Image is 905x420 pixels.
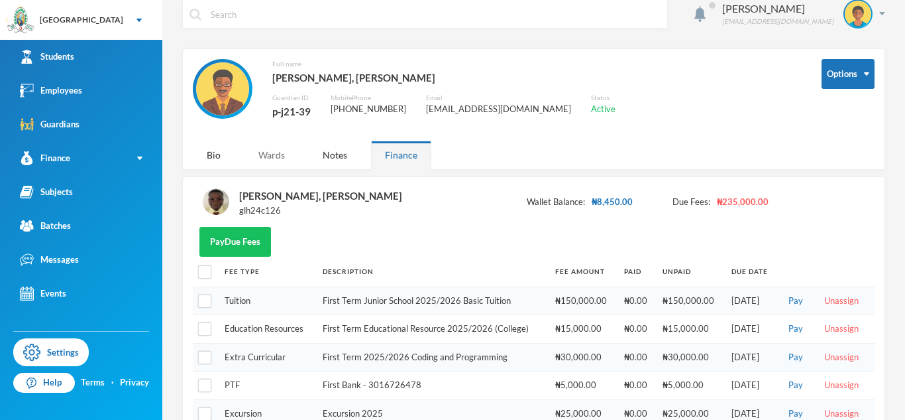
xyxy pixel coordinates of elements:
[725,315,778,344] td: [DATE]
[13,338,89,366] a: Settings
[120,376,149,389] a: Privacy
[316,257,549,287] th: Description
[617,343,656,372] td: ₦0.00
[656,287,725,315] td: ₦150,000.00
[20,50,74,64] div: Students
[845,1,871,27] img: STUDENT
[272,103,311,120] div: p-j21-39
[617,372,656,400] td: ₦0.00
[592,196,633,209] span: ₦8,450.00
[656,315,725,344] td: ₦15,000.00
[272,69,615,86] div: [PERSON_NAME], [PERSON_NAME]
[244,141,299,169] div: Wards
[272,93,311,103] div: Guardian ID
[549,372,617,400] td: ₦5,000.00
[196,62,249,115] img: GUARDIAN
[617,287,656,315] td: ₦0.00
[199,227,271,257] button: PayDue Fees
[722,1,833,17] div: [PERSON_NAME]
[820,350,863,365] button: Unassign
[784,294,807,309] button: Pay
[717,196,769,209] span: ₦235,000.00
[309,141,361,169] div: Notes
[725,257,778,287] th: Due Date
[656,257,725,287] th: Unpaid
[725,372,778,400] td: [DATE]
[218,343,315,372] td: Extra Curricular
[722,17,833,27] div: [EMAIL_ADDRESS][DOMAIN_NAME]
[725,343,778,372] td: [DATE]
[784,322,807,336] button: Pay
[316,287,549,315] td: First Term Junior School 2025/2026 Basic Tuition
[20,287,66,301] div: Events
[820,378,863,393] button: Unassign
[316,372,549,400] td: First Bank - 3016726478
[549,287,617,315] td: ₦150,000.00
[316,315,549,344] td: First Term Educational Resource 2025/2026 (College)
[316,343,549,372] td: First Term 2025/2026 Coding and Programming
[549,315,617,344] td: ₦15,000.00
[20,185,73,199] div: Subjects
[20,117,80,131] div: Guardians
[426,93,571,103] div: Email
[331,93,406,103] div: Mobile Phone
[20,219,71,233] div: Batches
[111,376,114,389] div: ·
[426,103,571,116] div: [EMAIL_ADDRESS][DOMAIN_NAME]
[617,315,656,344] td: ₦0.00
[20,253,79,267] div: Messages
[784,350,807,365] button: Pay
[822,59,875,89] button: Options
[218,372,315,400] td: PTF
[13,373,75,393] a: Help
[591,93,615,103] div: Status
[218,257,315,287] th: Fee Type
[40,14,123,26] div: [GEOGRAPHIC_DATA]
[591,103,615,116] div: Active
[820,294,863,309] button: Unassign
[725,287,778,315] td: [DATE]
[371,141,431,169] div: Finance
[203,188,229,215] img: STUDENT
[549,257,617,287] th: Fee Amount
[549,343,617,372] td: ₦30,000.00
[617,257,656,287] th: Paid
[527,196,585,209] span: Wallet Balance:
[218,287,315,315] td: Tuition
[239,204,402,218] div: glh24c126
[189,9,201,21] img: search
[239,187,402,204] div: [PERSON_NAME], [PERSON_NAME]
[193,141,235,169] div: Bio
[272,59,615,69] div: Full name
[81,376,105,389] a: Terms
[20,151,70,165] div: Finance
[672,196,710,209] span: Due Fees:
[7,7,34,34] img: logo
[331,103,406,116] div: [PHONE_NUMBER]
[656,372,725,400] td: ₦5,000.00
[820,322,863,336] button: Unassign
[218,315,315,344] td: Education Resources
[784,378,807,393] button: Pay
[20,84,82,98] div: Employees
[656,343,725,372] td: ₦30,000.00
